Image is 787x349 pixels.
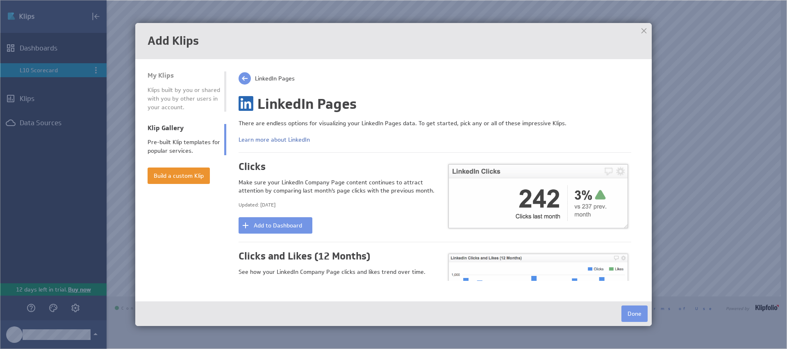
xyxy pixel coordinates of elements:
[148,35,639,47] h1: Add Klips
[148,71,220,80] div: My Klips
[239,268,435,276] div: See how your LinkedIn Company Page clicks and likes trend over time.
[148,138,220,155] div: Pre-built Klip templates for popular services.
[448,164,628,228] img: image5031805731517129569.png
[239,96,253,111] img: image1927158031853539236.png
[148,124,220,132] div: Klip Gallery
[239,96,615,112] h1: LinkedIn Pages
[239,119,631,128] div: There are endless options for visualizing your LinkedIn Pages data. To get started, pick any or a...
[448,254,628,330] img: image6750371465408714616.png
[148,168,210,184] button: Build a custom Klip
[255,75,295,82] span: LinkedIn Pages
[239,179,435,195] div: Make sure your LinkedIn Company Page content continues to attract attention by comparing last mon...
[239,136,310,143] a: Learn more about LinkedIn
[148,86,220,112] div: Klips built by you or shared with you by other users in your account.
[621,305,648,322] button: Done
[239,201,435,209] div: Updated: [DATE]
[239,217,312,234] button: Add to Dashboard
[239,161,435,172] h1: Clicks
[239,250,435,262] h1: Clicks and Likes (12 Months)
